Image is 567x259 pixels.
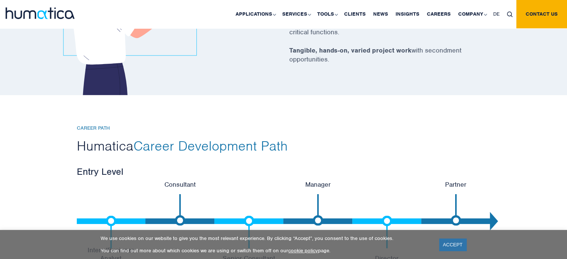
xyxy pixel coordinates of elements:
img: b_line [382,216,392,248]
p: with secondment opportunities. [289,46,491,73]
p: Partner [421,180,490,189]
p: You can find out more about which cookies we are using or switch them off on our page. [101,247,430,254]
h6: CAREER PATH [77,125,491,132]
h2: Humatica [77,137,491,154]
p: We use cookies on our website to give you the most relevant experience. By clicking “Accept”, you... [101,235,430,241]
img: Polygon [490,212,498,231]
span: Career Development Path [133,137,288,154]
a: ACCEPT [439,239,466,251]
img: b_line [244,216,254,248]
p: Consultant [145,180,214,189]
img: b_line2 [451,194,461,226]
img: b_line2 [313,194,323,226]
img: logo [6,7,75,19]
h3: Entry Level [77,165,491,177]
span: DE [493,11,500,17]
a: cookie policy [288,247,318,254]
img: b_line2 [175,194,185,226]
strong: Tangible, hands-on, varied project work [289,46,412,54]
p: Manager [283,180,352,189]
img: b_line [106,216,116,248]
img: search_icon [507,12,513,17]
